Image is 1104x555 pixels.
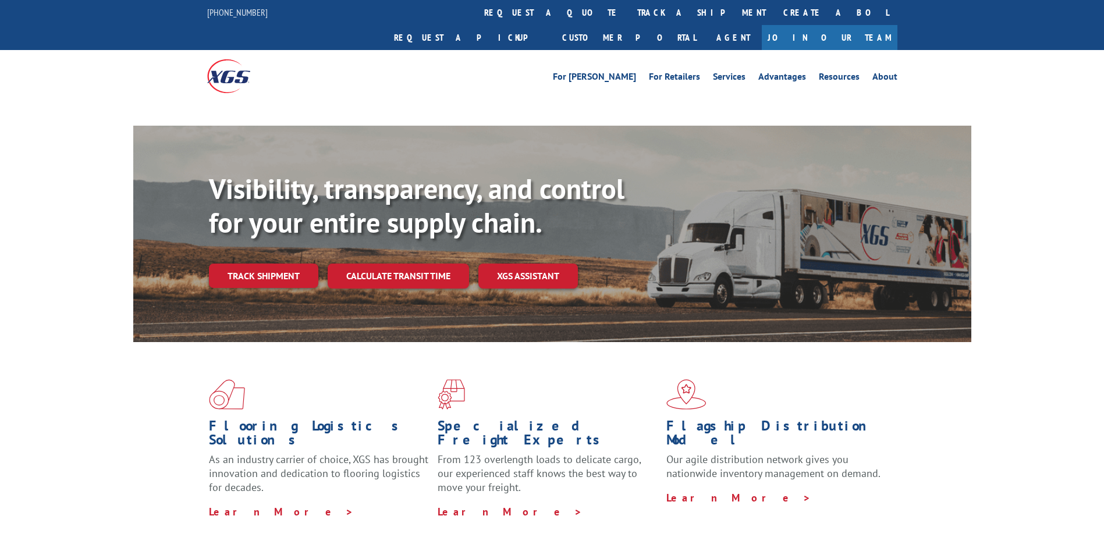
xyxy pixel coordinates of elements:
a: Learn More > [209,505,354,518]
b: Visibility, transparency, and control for your entire supply chain. [209,170,624,240]
a: Agent [705,25,762,50]
img: xgs-icon-flagship-distribution-model-red [666,379,707,410]
a: About [872,72,897,85]
h1: Specialized Freight Experts [438,419,658,453]
a: Join Our Team [762,25,897,50]
a: Customer Portal [553,25,705,50]
h1: Flagship Distribution Model [666,419,886,453]
a: XGS ASSISTANT [478,264,578,289]
p: From 123 overlength loads to delicate cargo, our experienced staff knows the best way to move you... [438,453,658,504]
a: Calculate transit time [328,264,469,289]
a: Learn More > [666,491,811,504]
span: As an industry carrier of choice, XGS has brought innovation and dedication to flooring logistics... [209,453,428,494]
span: Our agile distribution network gives you nationwide inventory management on demand. [666,453,881,480]
a: Advantages [758,72,806,85]
img: xgs-icon-focused-on-flooring-red [438,379,465,410]
img: xgs-icon-total-supply-chain-intelligence-red [209,379,245,410]
a: Learn More > [438,505,583,518]
a: Request a pickup [385,25,553,50]
a: For [PERSON_NAME] [553,72,636,85]
a: Resources [819,72,860,85]
a: For Retailers [649,72,700,85]
a: Track shipment [209,264,318,288]
a: Services [713,72,746,85]
a: [PHONE_NUMBER] [207,6,268,18]
h1: Flooring Logistics Solutions [209,419,429,453]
